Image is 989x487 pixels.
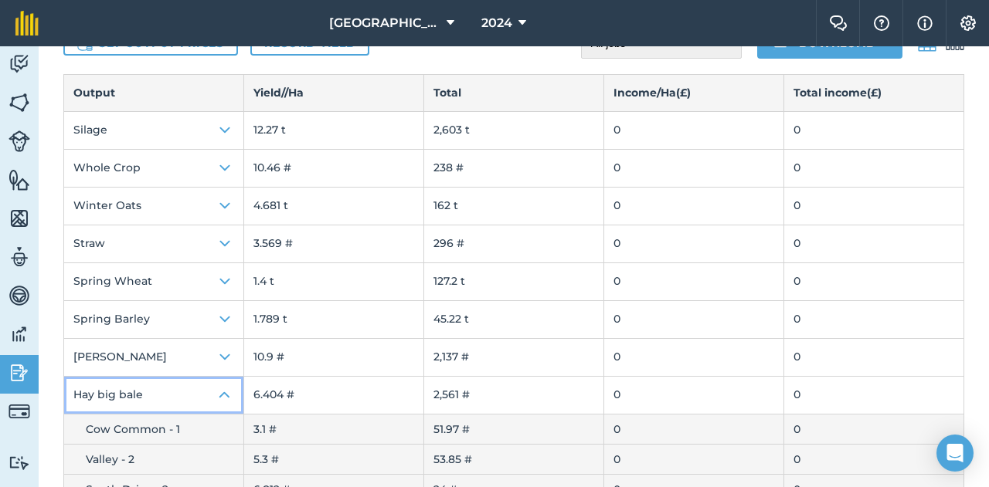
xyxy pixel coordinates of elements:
td: 0 [604,338,784,376]
img: A question mark icon [872,15,891,31]
td: 0 [784,149,964,187]
img: Icon representing open state [216,235,234,253]
td: 0 [604,225,784,262]
td: 0 [784,300,964,338]
td: 10.46 # [244,149,424,187]
button: Hay big bale [64,377,243,414]
td: 0 [784,376,964,414]
button: Silage [64,112,243,149]
img: Icon representing open state [216,121,234,140]
button: [PERSON_NAME] [64,339,243,376]
img: Icon representing open state [216,272,234,291]
td: 2,561 # [424,376,604,414]
td: 162 t [424,187,604,225]
button: Spring Wheat [64,263,243,300]
th: Total income ( £ ) [784,75,964,111]
td: 6.404 # [244,376,424,414]
td: 0 [604,414,784,444]
div: Open Intercom Messenger [936,435,974,472]
button: Whole Crop [64,150,243,187]
td: 0 [604,111,784,149]
td: 10.9 # [244,338,424,376]
td: 51.97 # [424,414,604,444]
td: 3.1 # [244,414,424,444]
td: 0 [604,149,784,187]
td: 3.569 # [244,225,424,262]
td: 0 [604,187,784,225]
img: svg+xml;base64,PHN2ZyB4bWxucz0iaHR0cDovL3d3dy53My5vcmcvMjAwMC9zdmciIHdpZHRoPSI1NiIgaGVpZ2h0PSI2MC... [8,168,30,191]
img: svg+xml;base64,PD94bWwgdmVyc2lvbj0iMS4wIiBlbmNvZGluZz0idXRmLTgiPz4KPCEtLSBHZW5lcmF0b3I6IEFkb2JlIE... [8,401,30,422]
td: 238 # [424,149,604,187]
span: Valley - 2 [86,452,134,466]
td: 0 [784,225,964,262]
img: Icon representing open state [216,197,234,215]
img: Icon representing open state [216,386,234,404]
td: 296 # [424,225,604,262]
td: 5.3 # [244,445,424,475]
img: Icon representing open state [216,159,234,178]
img: Icon representing open state [216,310,234,329]
td: 0 [784,414,964,444]
button: Spring Barley [64,301,243,338]
span: 2024 [481,14,512,32]
td: 0 [784,445,964,475]
th: Income / Ha ( £ ) [604,75,784,111]
img: svg+xml;base64,PD94bWwgdmVyc2lvbj0iMS4wIiBlbmNvZGluZz0idXRmLTgiPz4KPCEtLSBHZW5lcmF0b3I6IEFkb2JlIE... [8,361,30,384]
img: svg+xml;base64,PD94bWwgdmVyc2lvbj0iMS4wIiBlbmNvZGluZz0idXRmLTgiPz4KPCEtLSBHZW5lcmF0b3I6IEFkb2JlIE... [8,130,30,152]
td: 2,603 t [424,111,604,149]
img: Two speech bubbles overlapping with the left bubble in the forefront [829,15,848,31]
td: 45.22 t [424,300,604,338]
td: 0 [604,262,784,300]
th: Yield/ / Ha [244,75,424,111]
td: 53.85 # [424,445,604,475]
td: 0 [604,445,784,475]
td: 127.2 t [424,262,604,300]
img: svg+xml;base64,PD94bWwgdmVyc2lvbj0iMS4wIiBlbmNvZGluZz0idXRmLTgiPz4KPCEtLSBHZW5lcmF0b3I6IEFkb2JlIE... [8,284,30,307]
img: svg+xml;base64,PHN2ZyB4bWxucz0iaHR0cDovL3d3dy53My5vcmcvMjAwMC9zdmciIHdpZHRoPSIxNyIgaGVpZ2h0PSIxNy... [917,14,933,32]
img: svg+xml;base64,PD94bWwgdmVyc2lvbj0iMS4wIiBlbmNvZGluZz0idXRmLTgiPz4KPCEtLSBHZW5lcmF0b3I6IEFkb2JlIE... [8,245,30,269]
button: Winter Oats [64,188,243,225]
td: 4.681 t [244,187,424,225]
img: A cog icon [959,15,977,31]
span: [GEOGRAPHIC_DATA] [329,14,440,32]
img: svg+xml;base64,PD94bWwgdmVyc2lvbj0iMS4wIiBlbmNvZGluZz0idXRmLTgiPz4KPCEtLSBHZW5lcmF0b3I6IEFkb2JlIE... [8,52,30,76]
th: Output [64,75,244,111]
td: 2,137 # [424,338,604,376]
td: 0 [604,300,784,338]
td: 0 [784,111,964,149]
td: 12.27 t [244,111,424,149]
img: svg+xml;base64,PHN2ZyB4bWxucz0iaHR0cDovL3d3dy53My5vcmcvMjAwMC9zdmciIHdpZHRoPSI1NiIgaGVpZ2h0PSI2MC... [8,91,30,114]
td: 1.789 t [244,300,424,338]
img: Icon representing open state [216,348,234,367]
td: 0 [784,338,964,376]
img: fieldmargin Logo [15,11,39,36]
td: 0 [784,187,964,225]
img: svg+xml;base64,PD94bWwgdmVyc2lvbj0iMS4wIiBlbmNvZGluZz0idXRmLTgiPz4KPCEtLSBHZW5lcmF0b3I6IEFkb2JlIE... [8,455,30,470]
th: Total [424,75,604,111]
td: 1.4 t [244,262,424,300]
span: Cow Common - 1 [86,422,180,436]
td: 0 [784,262,964,300]
button: Straw [64,225,243,262]
td: 0 [604,376,784,414]
img: svg+xml;base64,PHN2ZyB4bWxucz0iaHR0cDovL3d3dy53My5vcmcvMjAwMC9zdmciIHdpZHRoPSI1NiIgaGVpZ2h0PSI2MC... [8,207,30,230]
img: svg+xml;base64,PD94bWwgdmVyc2lvbj0iMS4wIiBlbmNvZGluZz0idXRmLTgiPz4KPCEtLSBHZW5lcmF0b3I6IEFkb2JlIE... [8,323,30,346]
